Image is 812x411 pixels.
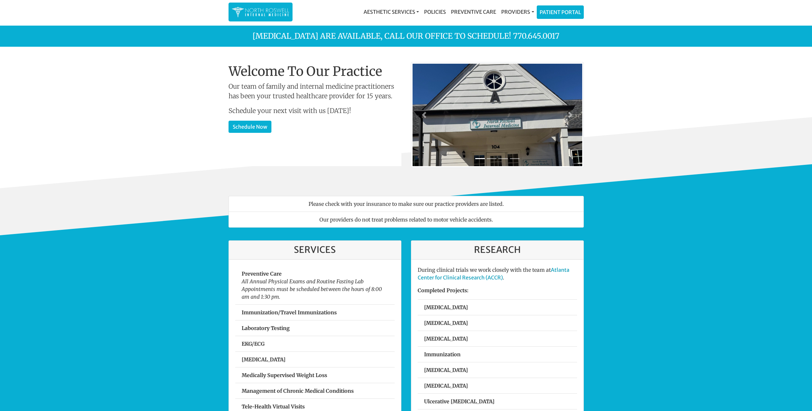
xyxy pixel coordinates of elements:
strong: Immunization/Travel Immunizations [242,309,337,316]
strong: Completed Projects: [418,287,469,294]
strong: Preventive Care [242,270,282,277]
a: Providers [499,5,536,18]
h3: Services [235,245,395,255]
a: Policies [422,5,448,18]
a: Atlanta Center for Clinical Research (ACCR) [418,267,569,281]
strong: Laboratory Testing [242,325,290,331]
strong: [MEDICAL_DATA] [424,367,468,373]
strong: [MEDICAL_DATA] [424,383,468,389]
h1: Welcome To Our Practice [229,64,401,79]
strong: Tele-Health Virtual Visits [242,403,305,410]
strong: [MEDICAL_DATA] [424,304,468,310]
strong: Medically Supervised Weight Loss [242,372,327,378]
li: Our providers do not treat problems related to motor vehicle accidents. [229,212,584,228]
p: Schedule your next visit with us [DATE]! [229,106,401,116]
strong: EKG/ECG [242,341,265,347]
a: Preventive Care [448,5,499,18]
p: Our team of family and internal medicine practitioners has been your trusted healthcare provider ... [229,82,401,101]
strong: Management of Chronic Medical Conditions [242,388,354,394]
p: [MEDICAL_DATA] are available, call our office to schedule! 770.645.0017 [224,30,589,42]
img: North Roswell Internal Medicine [232,6,289,18]
h3: Research [418,245,577,255]
p: During clinical trials we work closely with the team at . [418,266,577,281]
strong: [MEDICAL_DATA] [242,356,285,363]
a: Patient Portal [537,6,583,19]
strong: Immunization [424,351,461,358]
a: Aesthetic Services [361,5,422,18]
strong: [MEDICAL_DATA] [424,320,468,326]
em: All Annual Physical Exams and Routine Fasting Lab Appointments must be scheduled between the hour... [242,278,382,300]
a: Schedule Now [229,121,271,133]
strong: Ulcerative [MEDICAL_DATA] [424,398,494,405]
li: Please check with your insurance to make sure our practice providers are listed. [229,196,584,212]
strong: [MEDICAL_DATA] [424,335,468,342]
